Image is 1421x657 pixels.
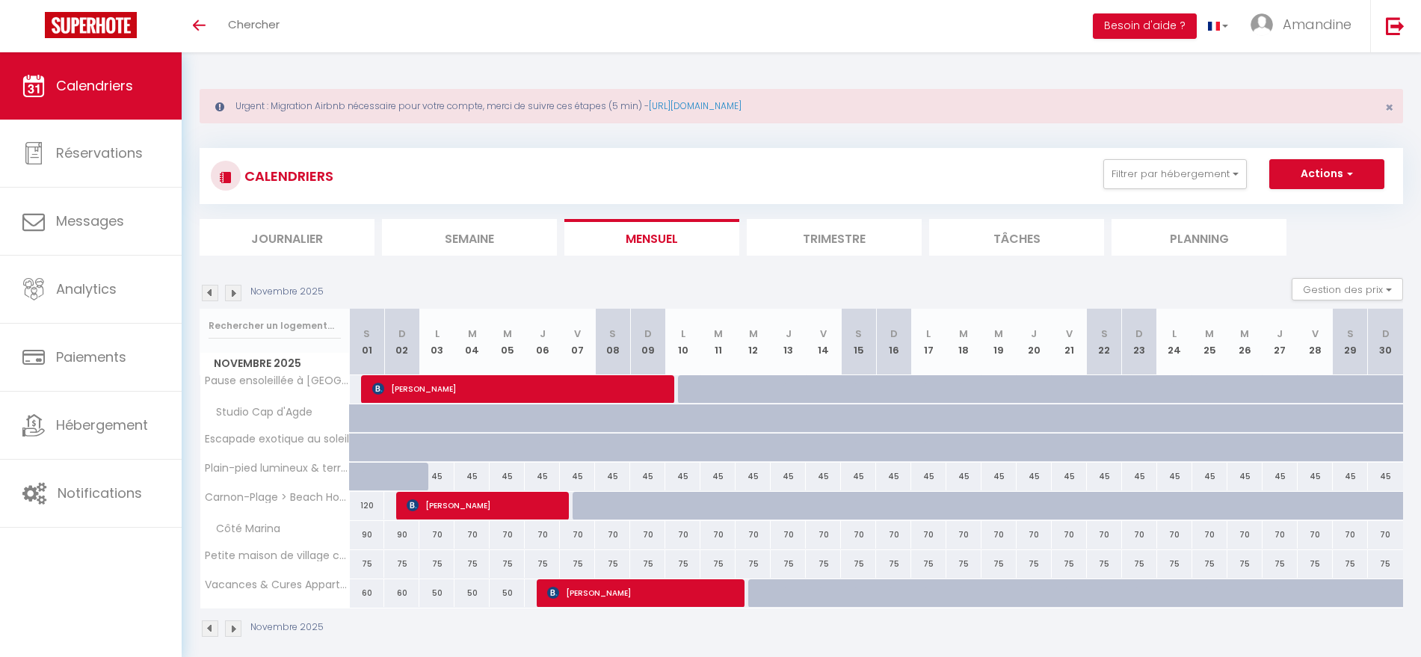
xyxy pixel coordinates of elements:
[911,521,946,549] div: 70
[560,550,595,578] div: 75
[1347,327,1354,341] abbr: S
[700,463,736,490] div: 45
[595,309,630,375] th: 08
[981,463,1017,490] div: 45
[1227,463,1263,490] div: 45
[736,309,771,375] th: 12
[525,309,560,375] th: 06
[1333,521,1368,549] div: 70
[241,159,333,193] h3: CALENDRIERS
[490,550,525,578] div: 75
[855,327,862,341] abbr: S
[806,463,841,490] div: 45
[946,550,981,578] div: 75
[363,327,370,341] abbr: S
[384,550,419,578] div: 75
[490,309,525,375] th: 05
[1017,550,1052,578] div: 75
[435,327,440,341] abbr: L
[250,285,324,299] p: Novembre 2025
[1157,521,1192,549] div: 70
[1251,13,1273,36] img: ...
[419,521,454,549] div: 70
[58,484,142,502] span: Notifications
[56,280,117,298] span: Analytics
[228,16,280,32] span: Chercher
[700,521,736,549] div: 70
[350,579,385,607] div: 60
[595,521,630,549] div: 70
[468,327,477,341] abbr: M
[649,99,742,112] a: [URL][DOMAIN_NAME]
[419,579,454,607] div: 50
[630,309,665,375] th: 09
[1192,550,1227,578] div: 75
[946,521,981,549] div: 70
[981,521,1017,549] div: 70
[841,463,876,490] div: 45
[203,521,284,537] span: Côté Marina
[419,550,454,578] div: 75
[981,309,1017,375] th: 19
[490,579,525,607] div: 50
[700,550,736,578] div: 75
[736,550,771,578] div: 75
[407,491,559,519] span: [PERSON_NAME]
[1031,327,1037,341] abbr: J
[630,550,665,578] div: 75
[981,550,1017,578] div: 75
[595,550,630,578] div: 75
[1263,309,1298,375] th: 27
[203,463,352,474] span: Plain-pied lumineux & terrasse
[1368,309,1403,375] th: 30
[1333,463,1368,490] div: 45
[749,327,758,341] abbr: M
[454,550,490,578] div: 75
[200,219,374,256] li: Journalier
[200,353,349,374] span: Novembre 2025
[525,550,560,578] div: 75
[736,463,771,490] div: 45
[1172,327,1177,341] abbr: L
[45,12,137,38] img: Super Booking
[384,579,419,607] div: 60
[350,492,385,519] div: 120
[1192,463,1227,490] div: 45
[609,327,616,341] abbr: S
[771,309,806,375] th: 13
[911,550,946,578] div: 75
[1122,521,1157,549] div: 70
[665,463,700,490] div: 45
[1227,309,1263,375] th: 26
[350,521,385,549] div: 90
[876,463,911,490] div: 45
[747,219,922,256] li: Trimestre
[820,327,827,341] abbr: V
[1385,101,1393,114] button: Close
[56,76,133,95] span: Calendriers
[1101,327,1108,341] abbr: S
[1017,463,1052,490] div: 45
[994,327,1003,341] abbr: M
[1017,309,1052,375] th: 20
[490,521,525,549] div: 70
[200,89,1403,123] div: Urgent : Migration Airbnb nécessaire pour votre compte, merci de suivre ces étapes (5 min) -
[503,327,512,341] abbr: M
[714,327,723,341] abbr: M
[350,309,385,375] th: 01
[1333,550,1368,578] div: 75
[1277,327,1283,341] abbr: J
[771,521,806,549] div: 70
[1052,521,1087,549] div: 70
[384,521,419,549] div: 90
[1298,521,1333,549] div: 70
[1052,309,1087,375] th: 21
[876,309,911,375] th: 16
[929,219,1104,256] li: Tâches
[490,463,525,490] div: 45
[1283,15,1351,34] span: Amandine
[876,521,911,549] div: 70
[1227,550,1263,578] div: 75
[203,492,352,503] span: Carnon-Plage > Beach House à 50m de la mer
[564,219,739,256] li: Mensuel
